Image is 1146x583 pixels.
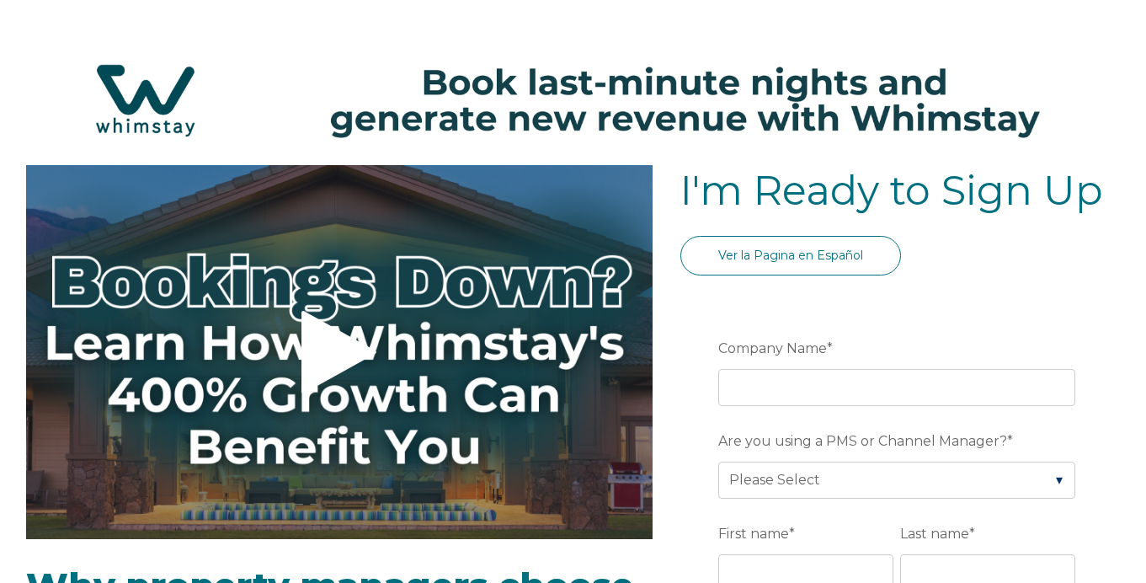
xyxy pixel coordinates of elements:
span: Are you using a PMS or Channel Manager? [718,428,1007,454]
span: I'm Ready to Sign Up [680,166,1103,215]
img: Hubspot header for SSOB (4) [17,41,1129,159]
a: Ver la Pagina en Español [680,236,901,275]
span: First name [718,521,789,547]
span: Company Name [718,335,827,361]
span: Last name [900,521,969,547]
